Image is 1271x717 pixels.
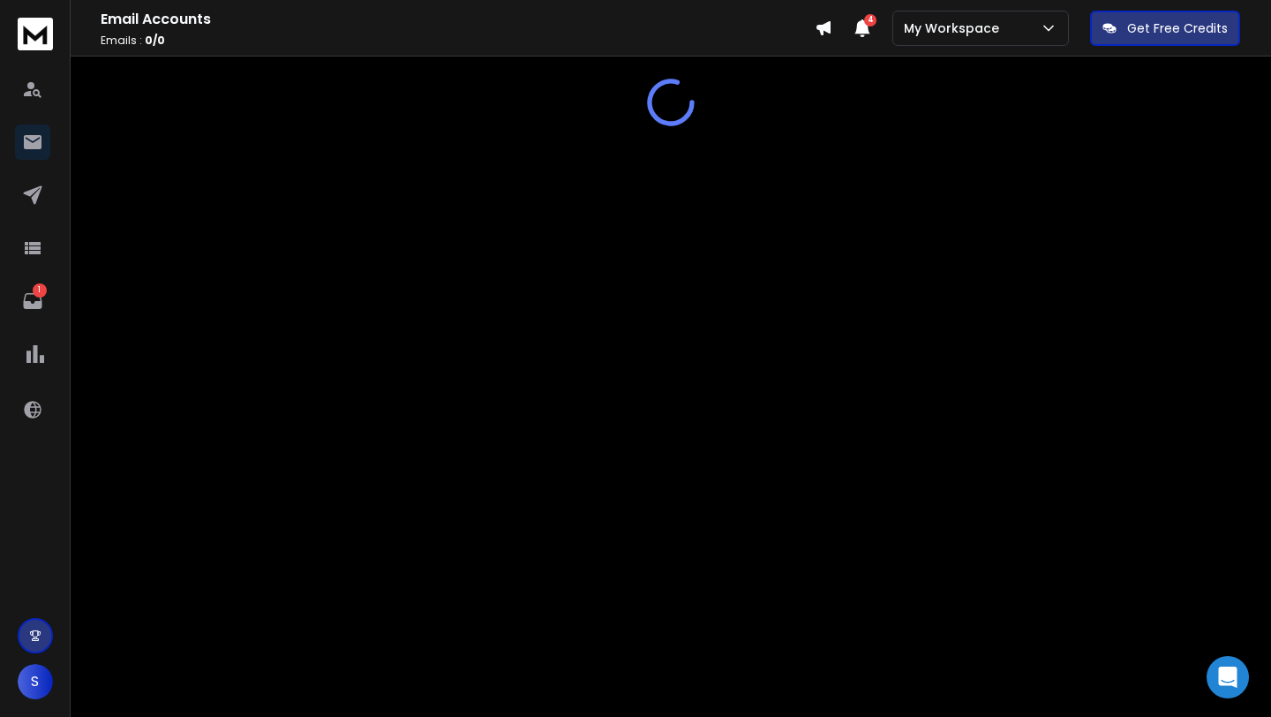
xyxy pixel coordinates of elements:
button: S [18,664,53,699]
span: 0 / 0 [145,33,165,48]
span: 4 [864,14,876,26]
p: Emails : [101,34,815,48]
p: My Workspace [904,19,1006,37]
a: 1 [15,283,50,319]
p: Get Free Credits [1127,19,1228,37]
button: Get Free Credits [1090,11,1240,46]
h1: Email Accounts [101,9,815,30]
div: Open Intercom Messenger [1207,656,1249,698]
p: 1 [33,283,47,298]
img: logo [18,18,53,50]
